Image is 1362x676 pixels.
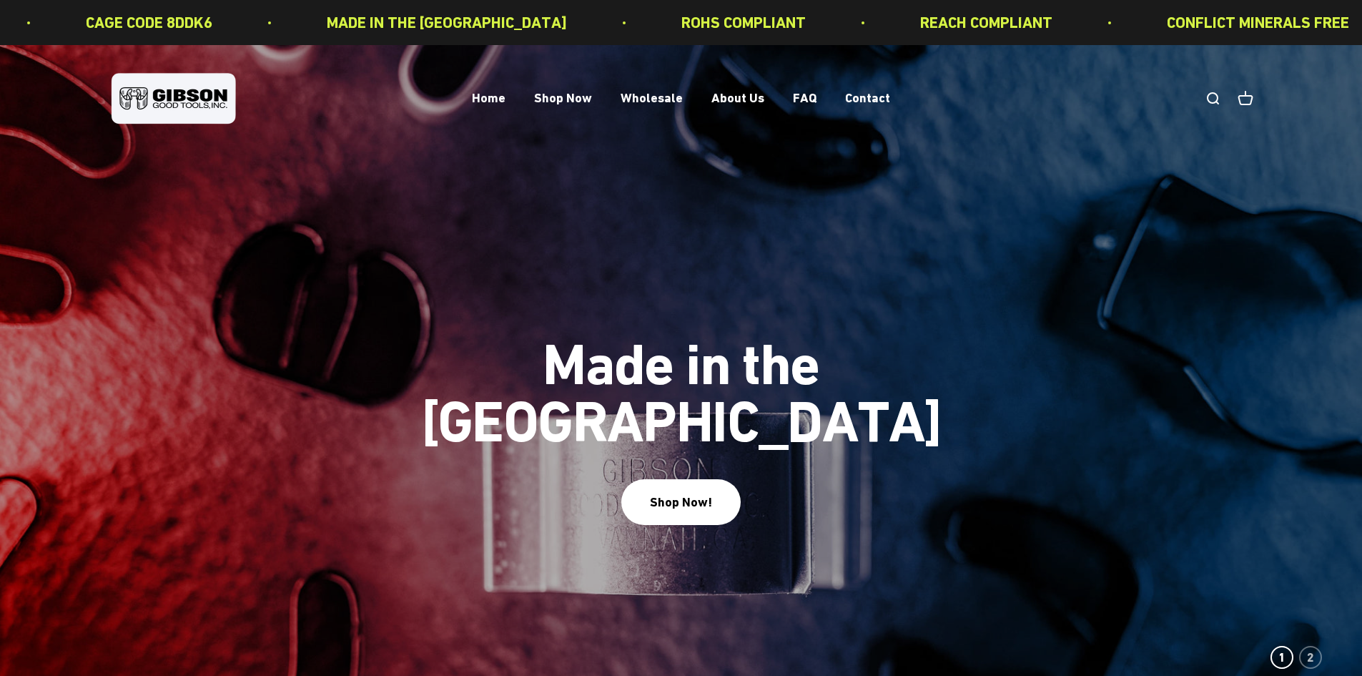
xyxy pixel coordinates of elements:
a: Home [472,91,505,106]
a: FAQ [793,91,816,106]
button: 2 [1299,646,1322,669]
button: Shop Now! [621,479,741,524]
p: CONFLICT MINERALS FREE [1024,10,1206,35]
p: REACH COMPLIANT [777,10,909,35]
a: About Us [711,91,764,106]
p: ROHS COMPLIANT [538,10,663,35]
button: 1 [1270,646,1293,669]
a: Wholesale [621,91,683,106]
a: Shop Now [534,91,592,106]
p: MADE IN THE [GEOGRAPHIC_DATA] [184,10,424,35]
div: Shop Now! [650,492,712,513]
a: Contact [845,91,890,106]
split-lines: Made in the [GEOGRAPHIC_DATA] [403,388,960,455]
